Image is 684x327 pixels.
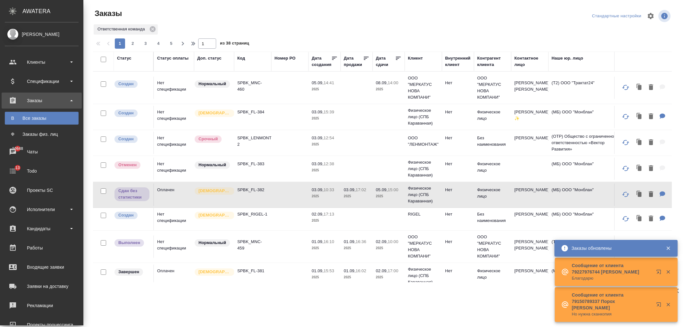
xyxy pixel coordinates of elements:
[408,159,439,178] p: Физическое лицо (СПБ Караванная)
[643,8,658,24] span: Настроить таблицу
[572,275,652,282] p: Благодарю
[344,268,356,273] p: 01.09,
[140,40,151,47] span: 3
[198,212,231,218] p: [DEMOGRAPHIC_DATA]
[198,136,218,142] p: Срочный
[388,80,398,85] p: 14:00
[2,163,82,179] a: 13Todo
[511,106,548,128] td: [PERSON_NAME] ✨
[237,239,268,251] p: SPBK_MNC-459
[511,208,548,230] td: [PERSON_NAME]
[376,245,401,251] p: 2025
[237,211,268,217] p: SPBK_RIGEL-1
[118,110,134,116] p: Создан
[237,268,268,274] p: SPBK_FL-381
[194,135,231,143] div: Выставляется автоматически, если на указанный объем услуг необходимо больше времени в стандартном...
[477,135,508,148] p: Без наименования
[408,266,439,285] p: Физическое лицо (СПБ Караванная)
[324,268,334,273] p: 15:53
[5,31,79,38] div: [PERSON_NAME]
[388,268,398,273] p: 17:00
[548,208,625,230] td: (МБ) ООО "Монблан"
[194,211,231,220] div: Выставляется автоматически для первых 3 заказов нового контактного лица. Особое внимание
[344,239,356,244] p: 01.09,
[194,109,231,118] div: Выставляется автоматически для первых 3 заказов нового контактного лица. Особое внимание
[548,106,625,128] td: (МБ) ООО "Монблан"
[477,55,508,68] div: Контрагент клиента
[408,234,439,259] p: ООО "МЕРКАТУС НОВА КОМПАНИ"
[2,240,82,256] a: Работы
[324,212,334,217] p: 17:13
[312,86,337,93] p: 2025
[408,211,439,217] p: RIGEL
[548,77,625,99] td: (Т2) ООО "Трактат24"
[662,302,675,307] button: Закрыть
[154,106,194,128] td: Нет спецификации
[646,188,656,201] button: Удалить
[5,77,79,86] div: Спецификации
[22,5,83,18] div: AWATERA
[477,268,508,281] p: Физическое лицо
[445,268,471,274] p: Нет
[388,239,398,244] p: 10:00
[8,145,27,152] span: 10648
[618,161,633,176] button: Обновить
[324,80,334,85] p: 14:41
[197,55,222,61] div: Доп. статус
[548,184,625,206] td: (МБ) ООО "Монблан"
[376,193,401,200] p: 2025
[140,38,151,49] button: 3
[618,187,633,202] button: Обновить
[5,112,79,125] a: ВВсе заказы
[572,262,652,275] p: Сообщение от клиента 79227976744 [PERSON_NAME]
[511,77,548,99] td: [PERSON_NAME] [PERSON_NAME]
[408,185,439,204] p: Физическое лицо (СПБ Караванная)
[376,274,401,281] p: 2025
[5,243,79,253] div: Работы
[118,188,146,200] p: Сдан без статистики
[388,187,398,192] p: 15:00
[194,80,231,88] div: Статус по умолчанию для стандартных заказов
[237,187,268,193] p: SPBK_FL-382
[8,131,75,137] div: Заказы физ. лиц
[312,212,324,217] p: 02.09,
[118,240,140,246] p: Выполнен
[2,298,82,314] a: Рекламации
[548,130,625,156] td: (OTP) Общество с ограниченной ответственностью «Вектор Развития»
[633,212,646,225] button: Клонировать
[646,162,656,175] button: Удалить
[633,136,646,149] button: Клонировать
[477,161,508,174] p: Физическое лицо
[356,268,366,273] p: 16:02
[312,141,337,148] p: 2025
[237,135,268,148] p: SPBK_LENMONTAGE-2
[618,239,633,254] button: Обновить
[114,80,150,88] div: Выставляется автоматически при создании заказа
[194,268,231,276] div: Выставляется автоматически для первых 3 заказов нового контактного лица. Особое внимание
[514,55,545,68] div: Контактное лицо
[154,132,194,154] td: Нет спецификации
[477,75,508,101] p: ООО "МЕРКАТУС НОВА КОМПАНИ"
[652,298,668,314] button: Открыть в новой вкладке
[477,234,508,259] p: ООО "МЕРКАТУС НОВА КОМПАНИ"
[117,55,131,61] div: Статус
[376,239,388,244] p: 02.09,
[658,10,672,22] span: Посмотреть информацию
[324,135,334,140] p: 12:54
[5,262,79,272] div: Входящие заявки
[312,110,324,114] p: 03.09,
[618,135,633,150] button: Обновить
[5,57,79,67] div: Клиенты
[445,135,471,141] p: Нет
[154,77,194,99] td: Нет спецификации
[633,110,646,123] button: Клонировать
[154,158,194,180] td: Нет спецификации
[618,211,633,226] button: Обновить
[5,147,79,157] div: Чаты
[324,239,334,244] p: 16:10
[128,40,138,47] span: 2
[154,208,194,230] td: Нет спецификации
[445,55,471,68] div: Внутренний клиент
[198,81,226,87] p: Нормальный
[408,135,439,148] p: ООО "ЛЕНМОНТАЖ"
